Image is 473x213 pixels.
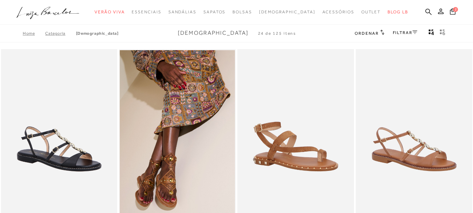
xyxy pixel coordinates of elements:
button: Mostrar 4 produtos por linha [426,29,436,38]
span: Outlet [361,9,381,14]
span: Essenciais [132,9,161,14]
a: noSubCategoriesText [95,6,125,19]
button: gridText6Desc [438,29,447,38]
span: 24 de 125 itens [258,31,297,36]
span: Acessórios [322,9,354,14]
a: noSubCategoriesText [168,6,196,19]
span: Bolsas [232,9,252,14]
span: Ordenar [355,31,378,36]
span: [DEMOGRAPHIC_DATA] [259,9,315,14]
span: 2 [453,7,458,12]
span: Sandálias [168,9,196,14]
a: noSubCategoriesText [259,6,315,19]
a: [DEMOGRAPHIC_DATA] [76,31,119,36]
a: Categoria [45,31,76,36]
span: Sapatos [203,9,225,14]
a: noSubCategoriesText [361,6,381,19]
span: BLOG LB [388,9,408,14]
a: FILTRAR [393,30,417,35]
span: [DEMOGRAPHIC_DATA] [178,30,249,36]
a: BLOG LB [388,6,408,19]
button: 2 [448,8,458,17]
span: Verão Viva [95,9,125,14]
a: noSubCategoriesText [203,6,225,19]
a: Home [23,31,45,36]
a: noSubCategoriesText [322,6,354,19]
a: noSubCategoriesText [232,6,252,19]
a: noSubCategoriesText [132,6,161,19]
